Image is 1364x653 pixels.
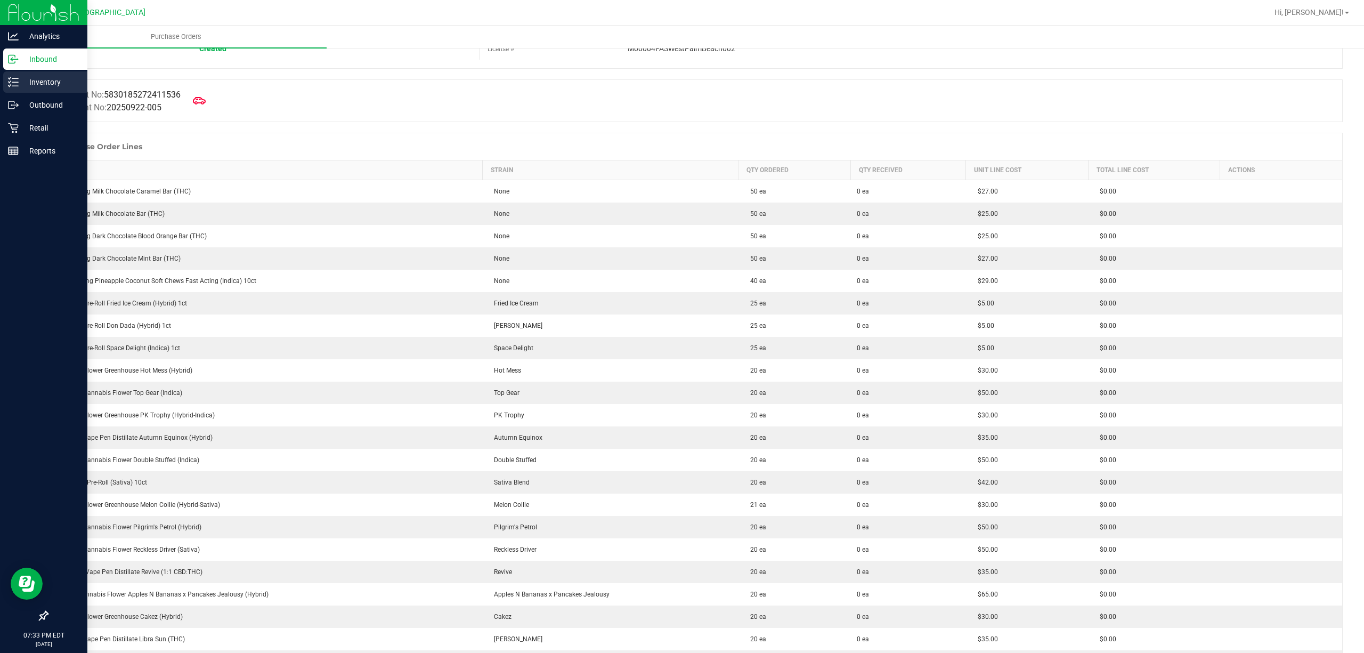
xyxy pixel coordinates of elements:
span: $0.00 [1094,568,1116,576]
inline-svg: Outbound [8,100,19,110]
span: $0.00 [1094,613,1116,620]
div: FD 3.5g Flower Greenhouse Melon Collie (Hybrid-Sativa) [54,500,476,510]
span: $0.00 [1094,277,1116,285]
span: $30.00 [972,501,998,509]
span: 20 ea [745,613,766,620]
span: $50.00 [972,546,998,553]
span: 0 ea [857,410,869,420]
span: 20 ea [745,546,766,553]
span: None [489,210,509,217]
span: Revive [489,568,512,576]
span: Top Gear [489,389,519,397]
a: Purchase Orders [26,26,327,48]
label: Shipment No: [55,101,161,114]
span: $0.00 [1094,300,1116,307]
span: $50.00 [972,389,998,397]
span: $0.00 [1094,523,1116,531]
span: 25 ea [745,322,766,329]
span: 20 ea [745,389,766,397]
p: Retail [19,122,83,134]
span: $35.00 [972,568,998,576]
span: $50.00 [972,456,998,464]
span: 50 ea [745,188,766,195]
div: HT 100mg Milk Chocolate Caramel Bar (THC) [54,187,476,196]
p: Outbound [19,99,83,111]
p: Reports [19,144,83,157]
span: $0.00 [1094,412,1116,419]
span: 50 ea [745,255,766,262]
inline-svg: Analytics [8,31,19,42]
span: $0.00 [1094,501,1116,509]
span: 20 ea [745,412,766,419]
span: 0 ea [857,299,869,308]
span: 40 ea [745,277,766,285]
span: $30.00 [972,367,998,374]
span: $0.00 [1094,255,1116,262]
span: $0.00 [1094,434,1116,441]
div: WNA 10mg Pineapple Coconut Soft Chews Fast Acting (Indica) 10ct [54,276,476,286]
span: 0 ea [857,388,869,398]
span: 20 ea [745,568,766,576]
div: FT 3.5g Cannabis Flower Top Gear (Indica) [54,388,476,398]
span: $25.00 [972,232,998,240]
p: Inbound [19,53,83,66]
span: 21 ea [745,501,766,509]
span: 20 ea [745,367,766,374]
span: Created [199,44,226,53]
div: FD 3.5g Flower Greenhouse Hot Mess (Hybrid) [54,366,476,375]
span: 20250922-005 [107,102,161,112]
inline-svg: Reports [8,146,19,156]
span: $27.00 [972,188,998,195]
div: FT 0.3g Vape Pen Distillate Libra Sun (THC) [54,634,476,644]
span: 0 ea [857,321,869,330]
span: 0 ea [857,231,869,241]
span: $35.00 [972,434,998,441]
span: $27.00 [972,255,998,262]
span: $65.00 [972,591,998,598]
span: Sativa Blend [489,479,530,486]
div: FT 3.5g Cannabis Flower Double Stuffed (Indica) [54,455,476,465]
span: None [489,255,509,262]
span: 0 ea [857,254,869,263]
span: [GEOGRAPHIC_DATA] [72,8,145,17]
span: 0 ea [857,478,869,487]
span: Autumn Equinox [489,434,542,441]
inline-svg: Inventory [8,77,19,87]
span: Pilgrim's Petrol [489,523,537,531]
label: License # [488,41,514,57]
inline-svg: Inbound [8,54,19,65]
span: $0.00 [1094,456,1116,464]
span: 5830185272411536 [104,90,181,100]
span: $0.00 [1094,546,1116,553]
iframe: Resource center [11,568,43,600]
span: 20 ea [745,456,766,464]
div: HT 100mg Dark Chocolate Mint Bar (THC) [54,254,476,263]
span: 25 ea [745,344,766,352]
span: Space Delight [489,344,533,352]
span: Apples N Bananas x Pancakes Jealousy [489,591,610,598]
span: 0 ea [857,343,869,353]
span: $0.00 [1094,635,1116,643]
th: Actions [1220,160,1342,180]
span: $42.00 [972,479,998,486]
div: HT 100mg Milk Chocolate Bar (THC) [54,209,476,219]
span: $0.00 [1094,232,1116,240]
div: FT 0.5g Pre-Roll Fried Ice Cream (Hybrid) 1ct [54,299,476,308]
div: FT 0.35g Pre-Roll (Sativa) 10ct [54,478,476,487]
span: 20 ea [745,635,766,643]
span: [PERSON_NAME] [489,322,542,329]
span: 0 ea [857,522,869,532]
span: Fried Ice Cream [489,300,539,307]
span: 0 ea [857,545,869,554]
th: Total Line Cost [1088,160,1220,180]
span: 0 ea [857,187,869,196]
span: None [489,232,509,240]
th: Strain [482,160,738,180]
span: 0 ea [857,634,869,644]
span: $0.00 [1094,591,1116,598]
div: FT 0.3g Vape Pen Distillate Autumn Equinox (Hybrid) [54,433,476,442]
span: 20 ea [745,479,766,486]
span: $5.00 [972,300,994,307]
span: $0.00 [1094,344,1116,352]
inline-svg: Retail [8,123,19,133]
